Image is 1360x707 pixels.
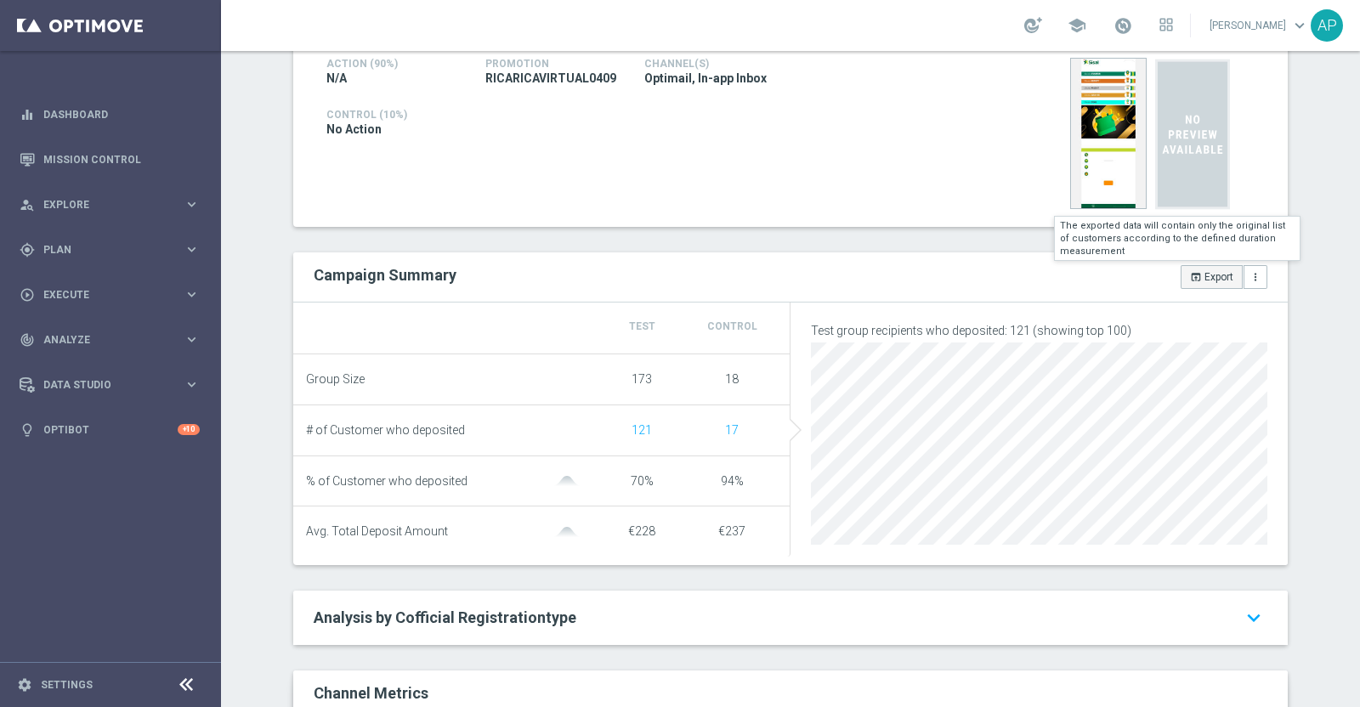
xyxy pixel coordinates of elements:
p: Test group recipients who deposited: 121 (showing top 100) [811,323,1267,338]
span: school [1068,16,1086,35]
i: person_search [20,197,35,212]
img: 35879.jpeg [1070,58,1147,209]
a: Optibot [43,407,178,452]
span: % of Customer who deposited [306,474,467,489]
span: Plan [43,245,184,255]
i: keyboard_arrow_down [1240,602,1267,633]
button: open_in_browser Export [1181,265,1243,289]
span: Analyze [43,335,184,345]
i: equalizer [20,107,35,122]
span: €237 [718,524,745,538]
span: €228 [628,524,655,538]
span: RICARICAVIRTUAL0409 [485,71,616,86]
span: 173 [632,372,652,386]
span: Group Size [306,372,365,387]
span: Execute [43,290,184,300]
i: settings [17,677,32,693]
h4: Control (10%) [326,109,937,121]
button: track_changes Analyze keyboard_arrow_right [19,333,201,347]
a: Settings [41,680,93,690]
span: Show unique customers [725,423,739,437]
span: Avg. Total Deposit Amount [306,524,448,539]
div: Dashboard [20,92,200,137]
a: Analysis by Cofficial Registrationtype keyboard_arrow_down [314,608,1267,628]
a: Dashboard [43,92,200,137]
button: gps_fixed Plan keyboard_arrow_right [19,243,201,257]
div: Data Studio [20,377,184,393]
h4: Promotion [485,58,619,70]
div: Channel Metrics [314,681,1278,704]
button: more_vert [1244,265,1267,289]
i: keyboard_arrow_right [184,241,200,257]
span: N/A [326,71,347,86]
div: Analyze [20,332,184,348]
button: Data Studio keyboard_arrow_right [19,378,201,392]
span: 18 [725,372,739,386]
div: +10 [178,424,200,435]
h2: Channel Metrics [314,684,428,702]
span: keyboard_arrow_down [1290,16,1309,35]
div: Plan [20,242,184,257]
div: Optibot [20,407,200,452]
i: keyboard_arrow_right [184,331,200,348]
div: AP [1311,9,1343,42]
button: Mission Control [19,153,201,167]
span: Show unique customers [632,423,652,437]
span: Test [629,320,655,332]
img: gaussianGrey.svg [550,476,584,487]
i: gps_fixed [20,242,35,257]
span: Control [707,320,757,332]
div: Mission Control [20,137,200,182]
span: # of Customer who deposited [306,423,465,438]
img: gaussianGrey.svg [550,527,584,538]
span: Optimail, In-app Inbox [644,71,767,86]
button: person_search Explore keyboard_arrow_right [19,198,201,212]
button: play_circle_outline Execute keyboard_arrow_right [19,288,201,302]
span: Analysis by Cofficial Registrationtype [314,608,576,626]
i: keyboard_arrow_right [184,196,200,212]
span: Explore [43,200,184,210]
div: Explore [20,197,184,212]
h2: Campaign Summary [314,266,456,284]
button: equalizer Dashboard [19,108,201,122]
i: more_vert [1249,271,1261,283]
a: Mission Control [43,137,200,182]
button: lightbulb Optibot +10 [19,423,201,437]
span: Data Studio [43,380,184,390]
a: [PERSON_NAME]keyboard_arrow_down [1208,13,1311,38]
h4: Action (90%) [326,58,460,70]
img: noPreview.svg [1155,58,1230,211]
i: track_changes [20,332,35,348]
i: open_in_browser [1190,271,1202,283]
span: No Action [326,122,382,137]
div: Execute [20,287,184,303]
i: keyboard_arrow_right [184,376,200,393]
h4: Channel(s) [644,58,778,70]
span: 70% [631,474,654,488]
i: play_circle_outline [20,287,35,303]
span: 94% [721,474,744,488]
i: keyboard_arrow_right [184,286,200,303]
i: lightbulb [20,422,35,438]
